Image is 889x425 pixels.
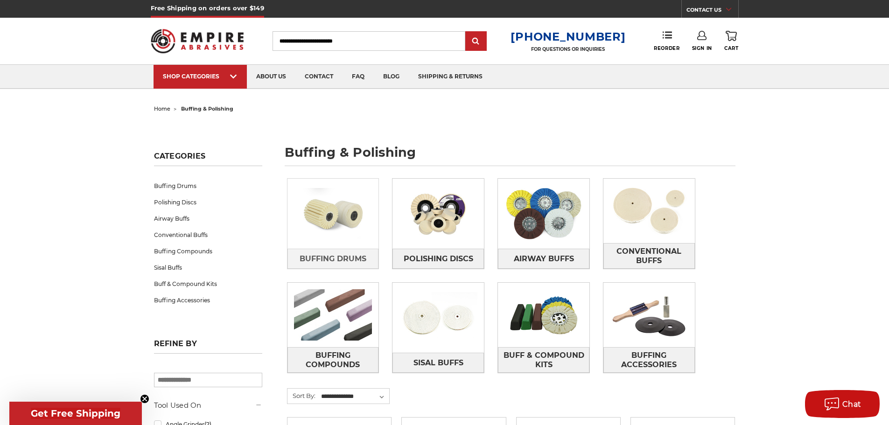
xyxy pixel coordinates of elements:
span: Get Free Shipping [31,408,120,419]
a: Buffing Compounds [154,243,262,259]
h5: Categories [154,152,262,166]
a: blog [374,65,409,89]
a: CONTACT US [686,5,738,18]
span: Airway Buffs [514,251,574,267]
a: Polishing Discs [392,249,484,269]
a: faq [343,65,374,89]
a: Sisal Buffs [154,259,262,276]
a: Conventional Buffs [603,243,695,269]
span: buffing & polishing [181,105,233,112]
span: Buff & Compound Kits [498,348,589,373]
p: FOR QUESTIONS OR INQUIRIES [511,46,625,52]
img: Buffing Accessories [603,283,695,347]
a: shipping & returns [409,65,492,89]
button: Chat [805,390,880,418]
a: Buffing Accessories [603,347,695,373]
img: Conventional Buffs [603,179,695,243]
button: Close teaser [140,394,149,404]
span: Conventional Buffs [604,244,694,269]
a: home [154,105,170,112]
img: Polishing Discs [392,181,484,246]
a: Buffing Drums [287,249,379,269]
div: Get Free ShippingClose teaser [9,402,142,425]
a: Airway Buffs [154,210,262,227]
img: Sisal Buffs [392,286,484,350]
a: Cart [724,31,738,51]
span: Chat [842,400,861,409]
h5: Refine by [154,339,262,354]
span: Buffing Accessories [604,348,694,373]
a: Reorder [654,31,679,51]
a: Buff & Compound Kits [154,276,262,292]
img: Airway Buffs [498,181,589,246]
a: Conventional Buffs [154,227,262,243]
a: Buffing Drums [154,178,262,194]
a: Buffing Accessories [154,292,262,308]
a: contact [295,65,343,89]
span: Buffing Drums [300,251,366,267]
img: Buffing Drums [287,181,379,246]
label: Sort By: [287,389,315,403]
input: Submit [467,32,485,51]
span: Reorder [654,45,679,51]
a: about us [247,65,295,89]
span: Sign In [692,45,712,51]
img: Buff & Compound Kits [498,283,589,347]
a: Polishing Discs [154,194,262,210]
div: SHOP CATEGORIES [163,73,238,80]
a: Sisal Buffs [392,353,484,373]
span: Sisal Buffs [413,355,463,371]
h1: buffing & polishing [285,146,735,166]
span: Buffing Compounds [288,348,378,373]
a: Buffing Compounds [287,347,379,373]
span: Cart [724,45,738,51]
img: Empire Abrasives [151,23,244,59]
h5: Tool Used On [154,400,262,411]
select: Sort By: [320,390,389,404]
span: Polishing Discs [404,251,473,267]
a: Buff & Compound Kits [498,347,589,373]
img: Buffing Compounds [287,283,379,347]
a: Airway Buffs [498,249,589,269]
a: [PHONE_NUMBER] [511,30,625,43]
